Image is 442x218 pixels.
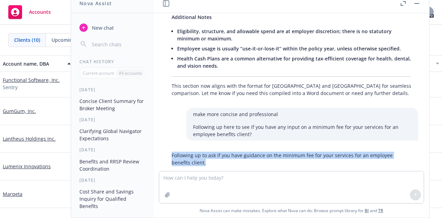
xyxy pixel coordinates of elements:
[172,14,212,20] span: Additional Notes
[156,203,426,218] span: Nova Assist can make mistakes. Explore what Nova can do: Browse prompt library for and
[71,117,154,123] div: [DATE]
[3,190,22,198] a: Marqeta
[77,125,148,144] button: Clarifying Global Navigator Expectations
[3,76,60,84] a: Functional Software, Inc.
[193,123,411,138] p: Following up here to see if you have any input on a minimum fee for your services for an employee...
[177,28,392,42] span: Eligibility, structure, and allowable spend are at employer discretion; there is no statutory min...
[172,82,411,97] p: This section now aligns with the format for [GEOGRAPHIC_DATA] and [GEOGRAPHIC_DATA] for seamless ...
[119,70,142,76] p: All accounts
[3,60,63,67] div: Account name, DBA
[378,208,383,214] a: TR
[3,84,18,91] span: Sentry
[3,107,36,115] a: GumGum, Inc.
[6,2,54,22] a: Accounts
[3,135,56,142] a: Lantheus Holdings Inc.
[365,208,369,214] a: BI
[71,59,154,65] div: Chat History
[29,9,51,15] span: Accounts
[83,70,114,76] p: Current account
[77,21,148,34] button: New chat
[77,186,148,212] button: Cost Share and Savings Inquiry for Qualified Benefits
[71,177,154,183] div: [DATE]
[90,39,145,49] input: Search chats
[77,156,148,174] button: Benefits and RRSP Review Coordination
[172,152,411,166] p: Following up to ask if you have guidance on the minimum fee for your services for an employee ben...
[193,111,411,118] p: make more concise and professional
[3,163,51,170] a: Lumenix Innovations
[77,95,148,114] button: Concise Client Summary for Broker Meeting
[177,45,401,52] span: Employee usage is usually “use-it-or-lose-it” within the policy year, unless otherwise specified.
[71,147,154,153] div: [DATE]
[90,24,114,31] span: New chat
[71,87,154,93] div: [DATE]
[14,36,40,44] span: Clients (10)
[177,55,411,69] span: Health Cash Plans are a common alternative for providing tax-efficient coverage for health, denta...
[51,36,105,44] span: Upcoming renewals (0)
